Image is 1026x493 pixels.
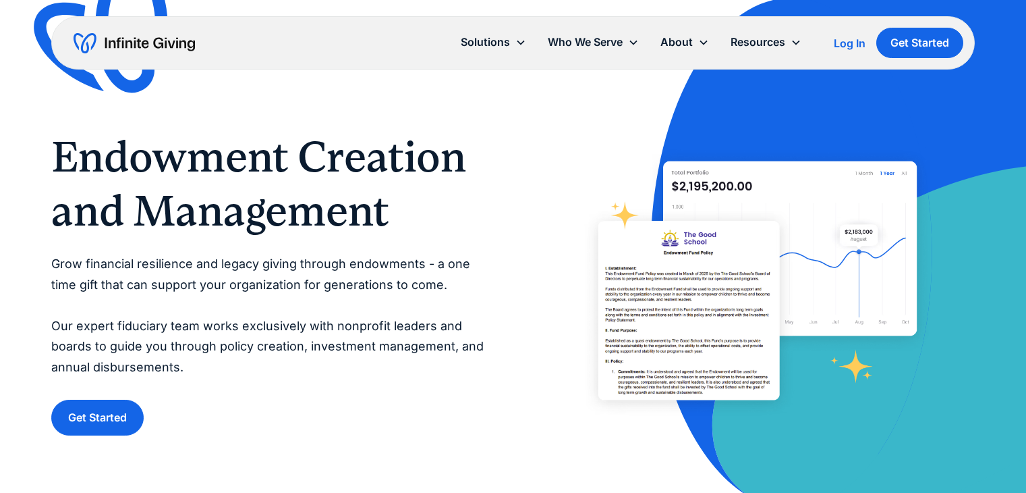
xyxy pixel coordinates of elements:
[450,28,537,57] div: Solutions
[537,28,650,57] div: Who We Serve
[731,33,785,51] div: Resources
[51,254,486,378] p: Grow financial resilience and legacy giving through endowments - a one time gift that can support...
[74,32,195,54] a: home
[51,130,486,238] h1: Endowment Creation and Management
[461,33,510,51] div: Solutions
[834,35,865,51] a: Log In
[720,28,812,57] div: Resources
[51,400,144,436] a: Get Started
[582,147,933,418] img: Infinite Giving’s endowment software makes it easy for donors to give.
[834,38,865,49] div: Log In
[660,33,693,51] div: About
[876,28,963,58] a: Get Started
[650,28,720,57] div: About
[548,33,623,51] div: Who We Serve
